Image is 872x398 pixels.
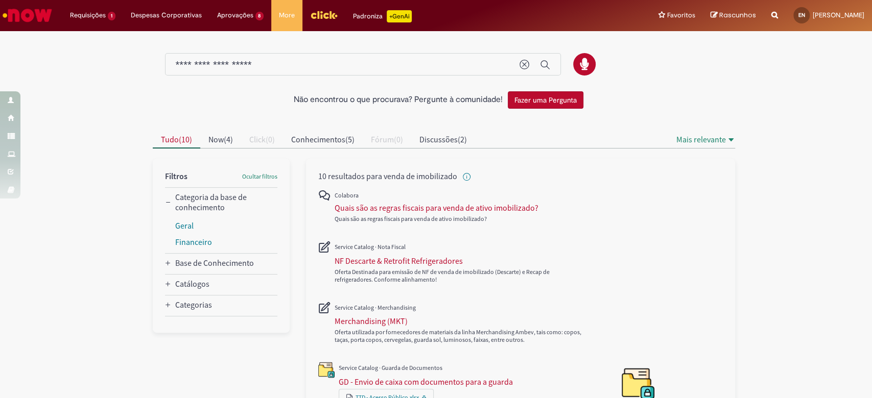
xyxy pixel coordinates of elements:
img: ServiceNow [1,5,54,26]
span: 1 [108,12,115,20]
p: +GenAi [387,10,412,22]
button: Fazer uma Pergunta [508,91,583,109]
span: Despesas Corporativas [131,10,202,20]
span: Favoritos [667,10,695,20]
h2: Não encontrou o que procurava? Pergunte à comunidade! [294,95,503,105]
span: EN [798,12,805,18]
span: Aprovações [217,10,253,20]
span: More [279,10,295,20]
span: Requisições [70,10,106,20]
span: 8 [255,12,264,20]
a: Rascunhos [711,11,756,20]
span: Rascunhos [719,10,756,20]
div: Padroniza [353,10,412,22]
span: [PERSON_NAME] [813,11,864,19]
img: click_logo_yellow_360x200.png [310,7,338,22]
